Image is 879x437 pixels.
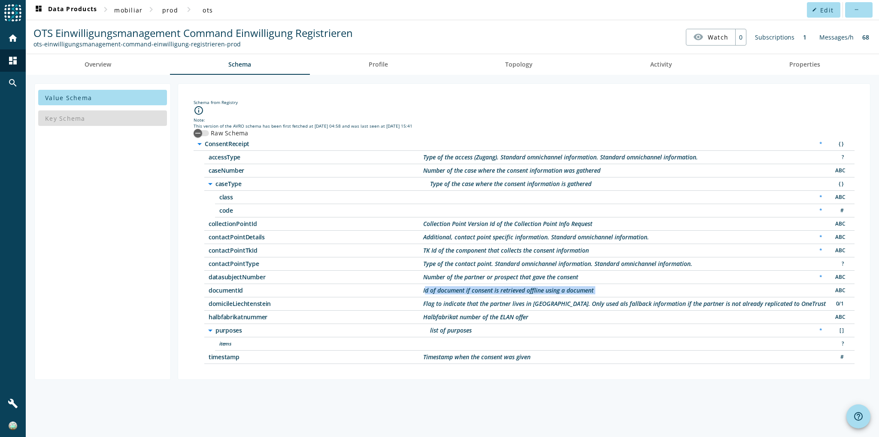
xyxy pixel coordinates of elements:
div: Description [423,234,649,240]
div: Description [423,261,692,267]
div: 68 [858,29,873,46]
div: String [831,220,848,229]
button: Data Products [30,2,100,18]
div: This version of the AVRO schema has been first fetched at [DATE] 04:58 and was last seen at [DATE... [194,123,855,129]
mat-icon: dashboard [33,5,44,15]
div: Number [831,206,848,215]
span: /purposes/items [219,341,434,347]
div: Required [815,140,827,149]
span: /collectionPointId [209,221,423,227]
div: Description [423,354,530,360]
div: String [831,193,848,202]
span: Watch [708,30,728,45]
i: arrow_drop_down [205,325,215,336]
div: Description [430,327,472,333]
span: Value Schema [45,94,92,102]
span: ots [203,6,213,14]
mat-icon: home [8,33,18,43]
button: Watch [686,29,735,45]
div: Description [423,168,600,174]
div: 1 [799,29,811,46]
mat-icon: chevron_right [184,4,194,15]
button: Edit [807,2,840,18]
div: Unknown [831,339,848,348]
span: /datasubjectNumber [209,274,423,280]
span: Schema [228,61,251,67]
div: Required [815,273,827,282]
span: prod [162,6,178,14]
div: Required [815,206,827,215]
div: String [831,273,848,282]
mat-icon: dashboard [8,55,18,66]
span: /halbfabrikatnummer [209,314,423,320]
div: Boolean [831,299,848,309]
span: /domicileLiechtenstein [209,301,423,307]
div: Number [831,353,848,362]
div: Required [815,233,827,242]
div: Unknown [831,153,848,162]
span: /contactPointDetails [209,234,423,240]
button: Value Schema [38,90,167,105]
span: /contactPointType [209,261,423,267]
span: /caseType/class [219,194,434,200]
div: Description [423,248,589,254]
img: c5efd522b9e2345ba31424202ff1fd10 [9,422,17,430]
div: Object [831,140,848,149]
button: mobiliar [111,2,146,18]
i: arrow_drop_down [194,139,205,149]
div: Kafka Topic: ots-einwilligungsmanagement-command-einwilligung-registrieren-prod [33,40,353,48]
i: arrow_drop_down [205,179,215,189]
span: /contactPointTkId [209,248,423,254]
span: / [205,141,419,147]
div: 0 [735,29,746,45]
span: Topology [505,61,533,67]
div: Required [815,193,827,202]
div: Note: [194,117,855,123]
span: Profile [369,61,388,67]
mat-icon: more_horiz [854,7,858,12]
span: /caseType [215,181,430,187]
div: String [831,166,848,175]
div: Description [423,274,578,280]
span: Activity [650,61,672,67]
button: prod [156,2,184,18]
div: Array [831,326,848,335]
mat-icon: chevron_right [146,4,156,15]
mat-icon: build [8,398,18,409]
span: /accessType [209,154,423,160]
div: Schema from Registry [194,99,855,105]
div: Object [831,180,848,189]
span: Properties [789,61,820,67]
div: Subscriptions [751,29,799,46]
mat-icon: visibility [693,32,703,42]
span: /documentId [209,287,423,293]
i: info_outline [194,105,204,116]
div: String [831,233,848,242]
span: /timestamp [209,354,423,360]
div: String [831,246,848,255]
span: Edit [820,6,834,14]
mat-icon: edit [812,7,817,12]
img: spoud-logo.svg [4,4,21,21]
div: Required [815,246,827,255]
span: Overview [85,61,111,67]
span: Data Products [33,5,97,15]
div: Required [815,326,827,335]
div: Unknown [831,260,848,269]
div: Description [430,181,591,187]
div: String [831,286,848,295]
mat-icon: help_outline [853,411,864,422]
span: mobiliar [114,6,142,14]
span: OTS Einwilligungsmanagement Command Einwilligung Registrieren [33,26,353,40]
mat-icon: search [8,78,18,88]
button: ots [194,2,221,18]
div: Description [423,221,592,227]
div: String [831,313,848,322]
div: Description [423,301,826,307]
div: Messages/h [815,29,858,46]
mat-icon: chevron_right [100,4,111,15]
div: Description [423,154,698,160]
div: Description [423,314,528,320]
span: /purposes [215,327,430,333]
span: /caseType/code [219,208,434,214]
